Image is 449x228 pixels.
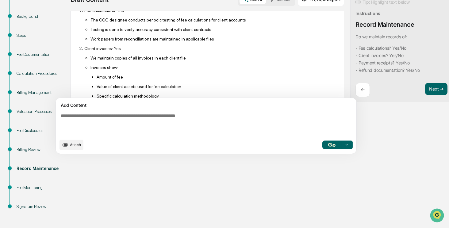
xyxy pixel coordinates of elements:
[95,67,112,74] button: See all
[104,48,112,56] button: Start new chat
[17,203,67,210] div: Signature Review
[28,53,84,58] div: We're available if you need us!
[28,47,101,53] div: Start new chat
[429,208,446,224] iframe: Open customer support
[42,106,79,117] a: 🗄️Attestations
[90,37,336,41] p: Work papers from reconciliations are maintained in applicable files
[361,87,365,93] p: ←
[97,94,336,99] p: Specific calculation methodology
[19,83,50,88] span: [PERSON_NAME]
[17,32,67,39] div: Steps
[355,34,407,39] p: Do we maintain records of:
[61,135,74,140] span: Pylon
[97,84,336,89] p: Value of client assets used for fee calculation
[90,65,336,70] p: Invoices show:
[328,143,336,147] img: Go
[12,109,40,115] span: Preclearance
[6,121,11,126] div: 🔎
[17,108,67,115] div: Valuation Processes
[59,140,83,150] button: upload document
[44,109,49,114] div: 🗄️
[16,28,101,34] input: Clear
[54,83,67,88] span: [DATE]
[43,135,74,140] a: Powered byPylon
[17,13,67,20] div: Background
[12,120,39,126] span: Data Lookup
[17,146,67,153] div: Billing Review
[13,47,24,58] img: 8933085812038_c878075ebb4cc5468115_72.jpg
[90,56,336,60] p: We maintain copies of all invoices in each client file
[90,27,336,32] p: Testing is done to verify accuracy consistent with client contracts
[17,70,67,77] div: Calculation Procedures
[6,68,39,73] div: Past conversations
[355,44,420,74] code: - Fee calculations? Yes/No - Client invoices? Yes/No - Payment receipts? Yes/No - Refund document...
[6,13,112,22] p: How can we help?
[90,17,336,22] p: The CCO designee conducts periodic testing of fee calculations for client accounts
[4,106,42,117] a: 🖐️Preclearance
[70,142,81,147] span: Attach
[6,47,17,58] img: 1746055101610-c473b297-6a78-478c-a979-82029cc54cd1
[355,11,380,16] div: Instructions
[6,109,11,114] div: 🖐️
[59,102,353,109] div: Add Content
[322,141,342,149] button: Go
[17,184,67,191] div: Fee Monitoring
[17,165,67,172] div: Record Maintenance
[355,21,414,28] div: Record Maintenance
[97,75,336,79] p: Amount of fee
[17,51,67,58] div: Fee Documentation
[4,118,41,129] a: 🔎Data Lookup
[6,77,16,87] img: Jack Rasmussen
[425,83,447,95] button: Next ➔
[51,83,53,88] span: •
[12,83,17,88] img: 1746055101610-c473b297-6a78-478c-a979-82029cc54cd1
[84,46,336,51] p: Client invoices: Yes
[17,127,67,134] div: Fee Disclosures
[51,109,76,115] span: Attestations
[17,89,67,96] div: Billing Management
